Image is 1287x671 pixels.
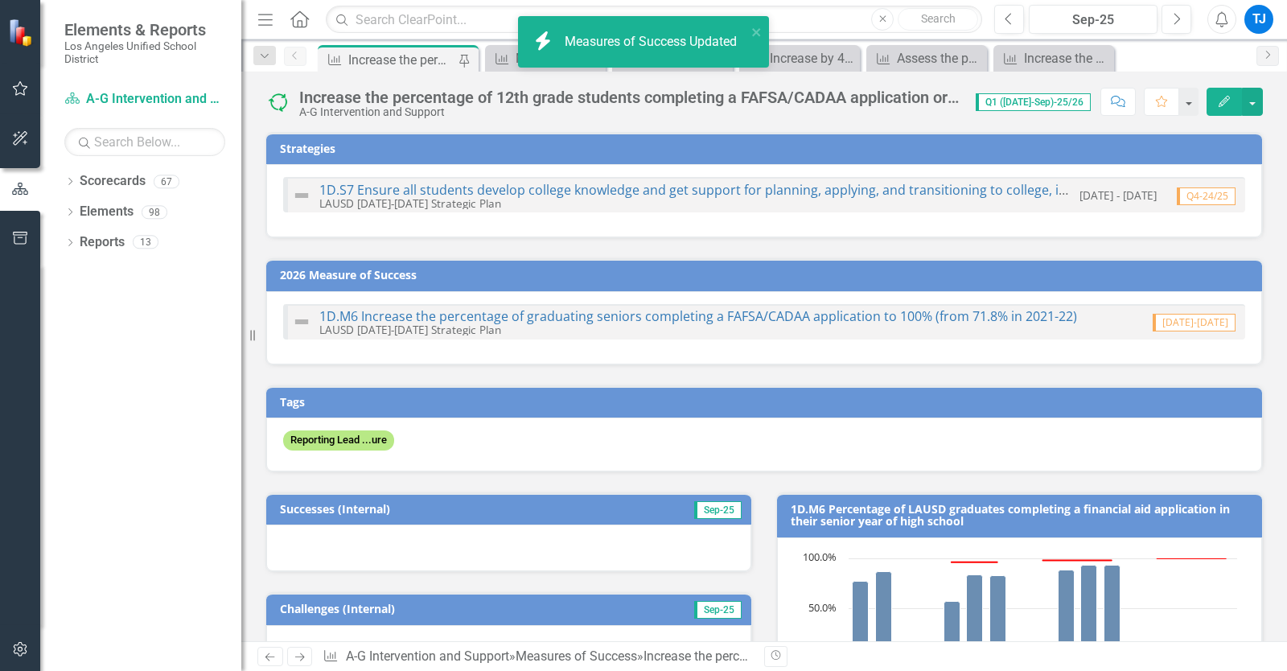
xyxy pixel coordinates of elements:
a: Increase the percentage of graduating seniors completing a college application to a UC or CSU by ... [997,48,1110,68]
a: Reports [80,233,125,252]
div: 98 [142,205,167,219]
div: A-G Intervention and Support [299,106,960,118]
a: Elements [80,203,134,221]
a: Measures of Success [516,648,637,664]
h3: Successes (Internal) [280,503,601,515]
span: Elements & Reports [64,20,225,39]
button: close [751,23,763,41]
input: Search ClearPoint... [326,6,982,34]
a: Scorecards [80,172,146,191]
input: Search Below... [64,128,225,156]
div: Increase the percentage of 12th grade students completing a FAFSA/CADAA application or an opt-out... [348,50,454,70]
h3: Tags [280,396,1254,408]
div: Sep-25 [1034,10,1152,30]
div: 13 [133,236,158,249]
span: Reporting Lead ...ure [283,430,394,451]
g: Actual, series 1 of 2. Bar series with 17 bars. [853,558,1227,660]
div: » » [323,648,752,666]
div: Increase the percentage of graduating seniors completing a college application to a UC or CSU by ... [1024,48,1110,68]
text: 100.0% [803,550,837,564]
img: ClearPoint Strategy [8,19,36,47]
img: Not Defined [292,312,311,331]
path: 2023-24, 82.9. Actual. [990,576,1006,660]
h3: 1D.M6 Percentage of LAUSD graduates completing a financial aid application in their senior year o... [791,503,1254,528]
small: [DATE] - [DATE] [1079,187,1157,203]
span: Sep-25 [694,501,742,519]
span: Search [921,12,956,25]
path: Q4 (Apr-Jun)-23/24, 84. Actual. [967,575,983,660]
path: 2022-23, 86.6. Actual. [876,572,892,660]
a: Measure of Success - Scorecard Report [489,48,602,68]
small: Los Angeles Unified School District [64,39,225,66]
span: Sep-25 [694,601,742,619]
div: Measures of Success Updated [565,33,741,51]
a: Increase by 4.5 points the percentage of high school students who are "On Track" to graduate meet... [743,48,856,68]
div: Assess the percentage of EGI Certified teachers using an EGI gradebook setup to improve alignment... [897,48,983,68]
path: Baseline, 77. Actual. [853,582,869,660]
img: Not Defined [292,186,311,205]
div: 67 [154,175,179,188]
p: As of [DATE], there are 1,473 opt outs recorded in [GEOGRAPHIC_DATA]. [283,638,734,654]
a: A-G Intervention and Support [64,90,225,109]
img: In Progress [265,89,291,115]
button: TJ [1244,5,1273,34]
a: A-G Intervention and Support [346,648,509,664]
small: LAUSD [DATE]-[DATE] Strategic Plan [319,196,501,211]
span: Q1 ([DATE]-Sep)-25/26 [976,93,1091,111]
h3: Strategies [280,142,1254,154]
path: Q3 (Jan-Mar)-24/25, 88.1. Actual. [1059,570,1075,660]
path: Q3 (Jan-Mar)-23/24, 57.3. Actual. [944,602,960,660]
path: Q4 (Apr-Jun)-24/25, 93.4. Actual. [1081,566,1097,660]
a: 1D.M6 Increase the percentage of graduating seniors completing a FAFSA/CADAA application to 100% ... [319,307,1077,325]
span: [DATE]-[DATE] [1153,314,1236,331]
button: Search [898,8,978,31]
small: LAUSD [DATE]-[DATE] Strategic Plan [319,322,501,337]
a: Assess the percentage of EGI Certified teachers using an EGI gradebook setup to improve alignment... [870,48,983,68]
h3: 2026 Measure of Success [280,269,1254,281]
text: 50.0% [808,600,837,615]
path: 2024-25, 93.4. Actual. [1104,566,1120,660]
span: Q4-24/25 [1177,187,1236,205]
div: Increase the percentage of 12th grade students completing a FAFSA/CADAA application or an opt-out... [299,89,960,106]
h3: Challenges (Internal) [280,603,605,615]
div: Increase by 4.5 points the percentage of high school students who are "On Track" to graduate meet... [770,48,856,68]
button: Sep-25 [1029,5,1157,34]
